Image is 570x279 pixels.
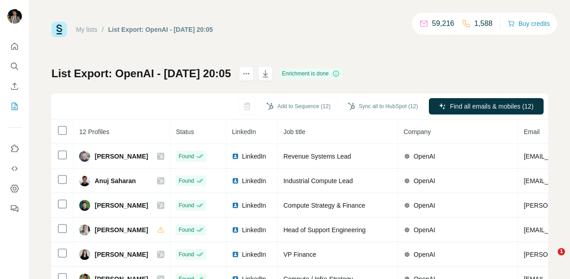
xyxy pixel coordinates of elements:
div: Enrichment is done [279,68,342,79]
span: Find all emails & mobiles (12) [450,102,534,111]
span: OpenAI [413,176,435,185]
span: Revenue Systems Lead [283,153,351,160]
span: Compute Strategy & Finance [283,202,365,209]
button: Use Surfe API [7,160,22,177]
img: Avatar [7,9,22,24]
button: Buy credits [508,17,550,30]
span: OpenAI [413,250,435,259]
span: Found [178,177,194,185]
li: / [102,25,104,34]
img: Avatar [79,200,90,211]
button: Use Surfe on LinkedIn [7,140,22,157]
img: company-logo [403,177,411,184]
button: My lists [7,98,22,115]
span: Found [178,226,194,234]
button: Sync all to HubSpot (12) [341,100,424,113]
span: LinkedIn [242,225,266,234]
img: LinkedIn logo [232,202,239,209]
p: 1,588 [474,18,493,29]
span: Job title [283,128,305,135]
h1: List Export: OpenAI - [DATE] 20:05 [51,66,231,81]
img: Avatar [79,249,90,260]
span: 1 [558,248,565,255]
span: Found [178,250,194,259]
span: Industrial Compute Lead [283,177,353,184]
button: Add to Sequence (12) [260,100,337,113]
img: company-logo [403,153,411,160]
span: [PERSON_NAME] [95,152,148,161]
span: OpenAI [413,201,435,210]
span: [PERSON_NAME] [95,201,148,210]
img: company-logo [403,202,411,209]
img: Avatar [79,151,90,162]
button: Find all emails & mobiles (12) [429,98,544,115]
span: Head of Support Engineering [283,226,366,234]
span: Email [524,128,539,135]
span: LinkedIn [242,176,266,185]
button: Feedback [7,200,22,217]
span: OpenAI [413,152,435,161]
span: Company [403,128,431,135]
img: Avatar [79,175,90,186]
button: Dashboard [7,180,22,197]
span: OpenAI [413,225,435,234]
img: company-logo [403,226,411,234]
img: Surfe Logo [51,22,67,37]
span: Anuj Saharan [95,176,136,185]
img: LinkedIn logo [232,153,239,160]
img: company-logo [403,251,411,258]
span: LinkedIn [242,201,266,210]
span: [PERSON_NAME] [95,250,148,259]
div: List Export: OpenAI - [DATE] 20:05 [108,25,213,34]
iframe: Intercom live chat [539,248,561,270]
p: 59,216 [432,18,454,29]
span: LinkedIn [242,250,266,259]
span: 12 Profiles [79,128,109,135]
button: actions [239,66,254,81]
img: LinkedIn logo [232,177,239,184]
img: LinkedIn logo [232,251,239,258]
span: Status [176,128,194,135]
span: LinkedIn [232,128,256,135]
span: LinkedIn [242,152,266,161]
span: [PERSON_NAME] [95,225,148,234]
span: Found [178,201,194,209]
span: VP Finance [283,251,316,258]
button: Search [7,58,22,75]
img: LinkedIn logo [232,226,239,234]
span: Found [178,152,194,160]
button: Enrich CSV [7,78,22,95]
a: My lists [76,26,97,33]
img: Avatar [79,224,90,235]
button: Quick start [7,38,22,55]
